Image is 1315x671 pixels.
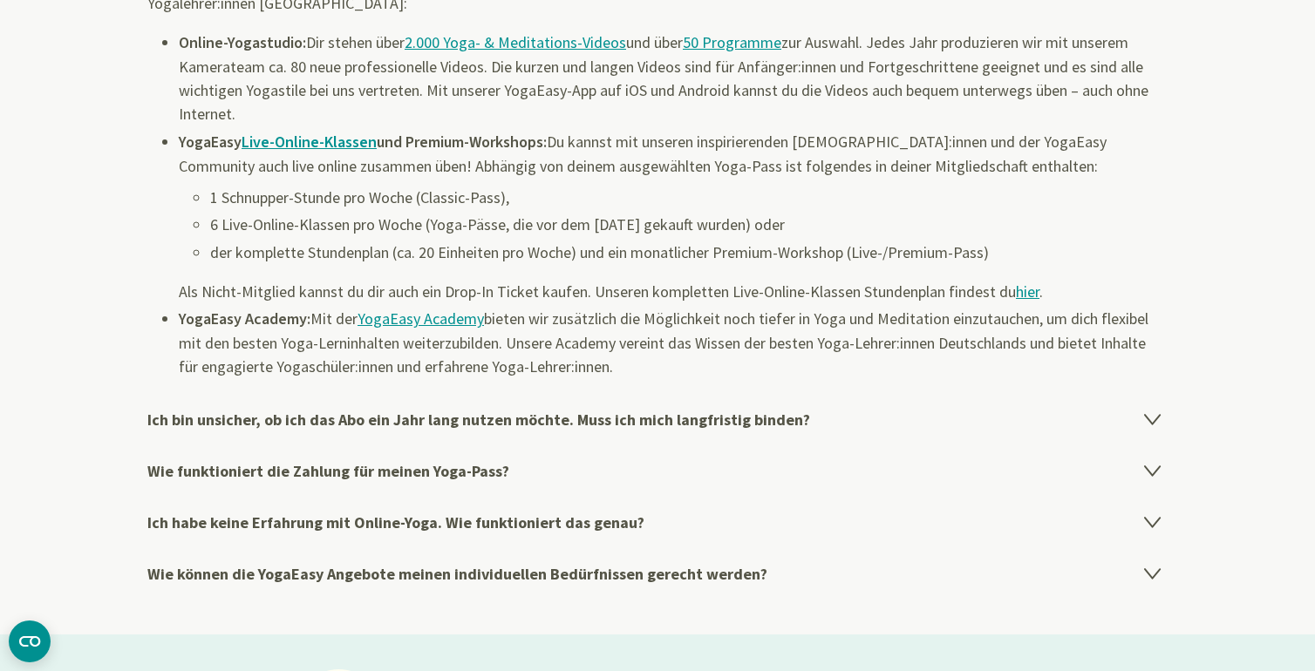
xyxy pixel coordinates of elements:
[210,241,1168,264] li: der komplette Stundenplan (ca. 20 Einheiten pro Woche) und ein monatlicher Premium-Workshop (Live...
[210,213,1168,236] li: 6 Live-Online-Klassen pro Woche (Yoga-Pässe, die vor dem [DATE] gekauft wurden) oder
[147,445,1168,497] h4: Wie funktioniert die Zahlung für meinen Yoga-Pass?
[179,308,310,330] strong: YogaEasy Academy:
[683,32,781,52] a: 50 Programme
[179,307,1168,378] p: Mit der bieten wir zusätzlich die Möglichkeit noch tiefer in Yoga und Meditation einzutauchen, um...
[242,132,377,152] a: Live-Online-Klassen
[147,548,1168,600] h4: Wie können die YogaEasy Angebote meinen individuellen Bedürfnissen gerecht werden?
[210,186,1168,209] li: 1 Schnupper-Stunde pro Woche (Classic-Pass),
[405,32,626,52] a: 2.000 Yoga- & Meditations-Videos
[147,394,1168,445] h4: Ich bin unsicher, ob ich das Abo ein Jahr lang nutzen möchte. Muss ich mich langfristig binden?
[242,132,377,153] strong: Live-Online-Klassen
[179,30,1168,125] li: Dir stehen über und über zur Auswahl. Jedes Jahr produzieren wir mit unserem Kamerateam ca. 80 ne...
[147,497,1168,548] h4: Ich habe keine Erfahrung mit Online-Yoga. Wie funktioniert das genau?
[9,620,51,662] button: CMP-Widget öffnen
[179,132,242,153] strong: YogaEasy
[179,32,306,54] strong: Online-Yogastudio:
[1016,281,1039,302] a: hier
[377,132,547,153] strong: und Premium-Workshops:
[179,130,1168,303] li: Du kannst mit unseren inspirierenden [DEMOGRAPHIC_DATA]:innen und der YogaEasy Community auch liv...
[358,308,484,329] a: YogaEasy Academy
